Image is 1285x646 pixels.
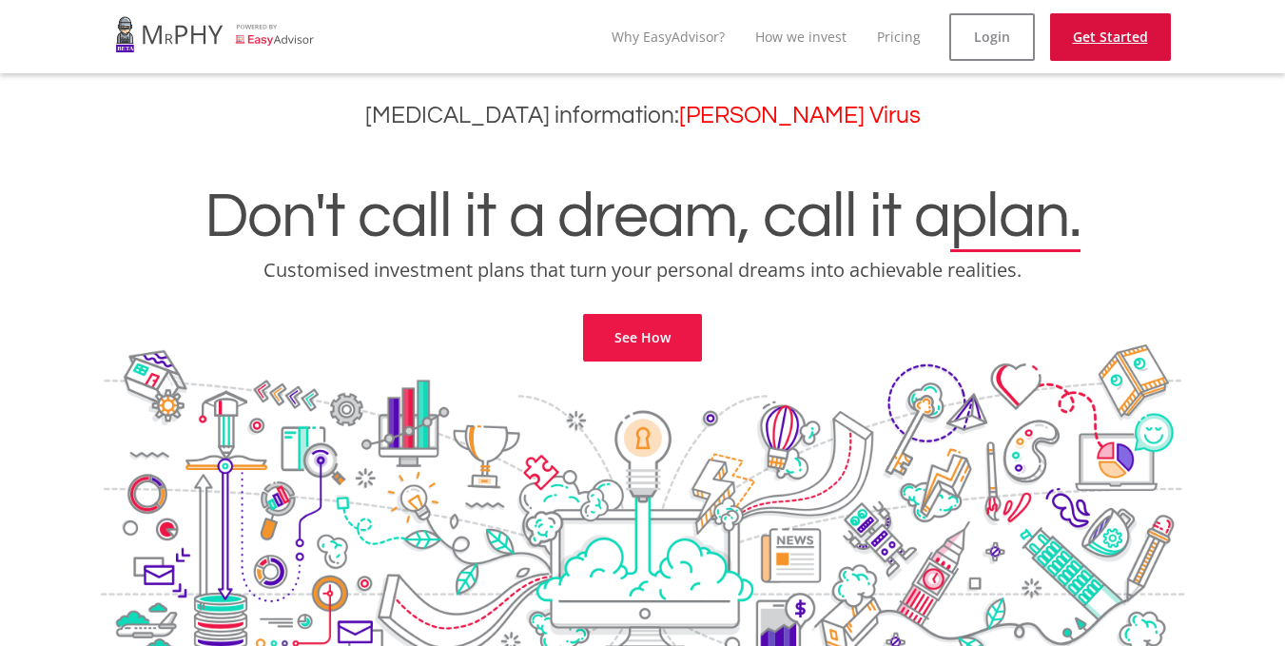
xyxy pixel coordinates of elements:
[679,104,921,127] a: [PERSON_NAME] Virus
[14,102,1271,129] h3: [MEDICAL_DATA] information:
[14,185,1271,249] h1: Don't call it a dream, call it a
[1050,13,1171,61] a: Get Started
[950,185,1081,249] span: plan.
[612,28,725,46] a: Why EasyAdvisor?
[755,28,847,46] a: How we invest
[14,257,1271,284] p: Customised investment plans that turn your personal dreams into achievable realities.
[583,314,702,362] a: See How
[949,13,1035,61] a: Login
[877,28,921,46] a: Pricing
